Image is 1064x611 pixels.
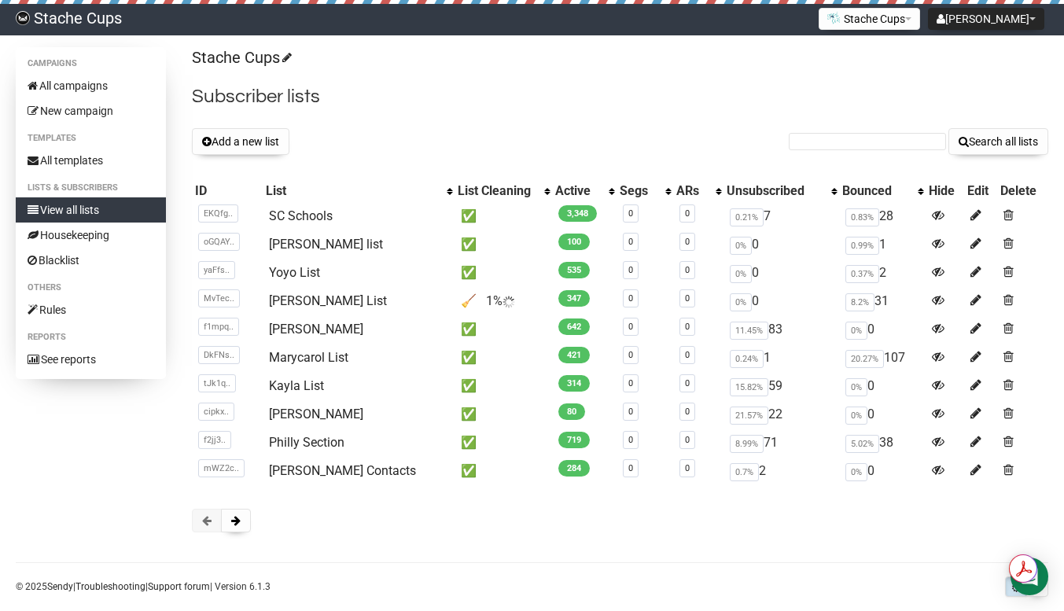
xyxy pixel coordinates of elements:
[555,183,602,199] div: Active
[685,322,690,332] a: 0
[455,259,552,287] td: ✅
[558,318,590,335] span: 642
[148,581,210,592] a: Support forum
[727,183,823,199] div: Unsubscribed
[503,296,515,308] img: loader.gif
[263,180,454,202] th: List: No sort applied, activate to apply an ascending sort
[819,8,920,30] button: Stache Cups
[16,73,166,98] a: All campaigns
[16,129,166,148] li: Templates
[198,289,240,307] span: MvTec..
[269,350,348,365] a: Marycarol List
[628,463,633,473] a: 0
[628,237,633,247] a: 0
[723,429,839,457] td: 71
[192,48,289,67] a: Stache Cups
[269,378,324,393] a: Kayla List
[16,297,166,322] a: Rules
[676,183,708,199] div: ARs
[269,265,320,280] a: Yoyo List
[685,237,690,247] a: 0
[455,202,552,230] td: ✅
[628,208,633,219] a: 0
[455,180,552,202] th: List Cleaning: No sort applied, activate to apply an ascending sort
[620,183,657,199] div: Segs
[685,208,690,219] a: 0
[16,179,166,197] li: Lists & subscribers
[269,463,416,478] a: [PERSON_NAME] Contacts
[192,128,289,155] button: Add a new list
[198,318,239,336] span: f1mpq..
[16,54,166,73] li: Campaigns
[685,265,690,275] a: 0
[198,233,240,251] span: oGQAY..
[455,287,552,315] td: 🧹 1%
[926,180,964,202] th: Hide: No sort applied, sorting is disabled
[558,347,590,363] span: 421
[730,350,764,368] span: 0.24%
[458,183,536,199] div: List Cleaning
[455,315,552,344] td: ✅
[269,407,363,421] a: [PERSON_NAME]
[845,293,874,311] span: 8.2%
[685,463,690,473] a: 0
[628,265,633,275] a: 0
[839,287,926,315] td: 31
[198,459,245,477] span: mWZ2c..
[455,230,552,259] td: ✅
[845,322,867,340] span: 0%
[842,183,910,199] div: Bounced
[845,435,879,453] span: 5.02%
[16,347,166,372] a: See reports
[685,435,690,445] a: 0
[628,350,633,360] a: 0
[552,180,617,202] th: Active: No sort applied, activate to apply an ascending sort
[558,432,590,448] span: 719
[266,183,438,199] div: List
[47,581,73,592] a: Sendy
[558,290,590,307] span: 347
[723,372,839,400] td: 59
[16,578,271,595] p: © 2025 | | | Version 6.1.3
[948,128,1048,155] button: Search all lists
[198,261,235,279] span: yaFfs..
[839,344,926,372] td: 107
[845,265,879,283] span: 0.37%
[16,328,166,347] li: Reports
[723,230,839,259] td: 0
[269,208,333,223] a: SC Schools
[617,180,673,202] th: Segs: No sort applied, activate to apply an ascending sort
[723,180,839,202] th: Unsubscribed: No sort applied, activate to apply an ascending sort
[839,457,926,485] td: 0
[685,293,690,304] a: 0
[628,407,633,417] a: 0
[839,429,926,457] td: 38
[845,407,867,425] span: 0%
[967,183,994,199] div: Edit
[845,237,879,255] span: 0.99%
[269,322,363,337] a: [PERSON_NAME]
[558,234,590,250] span: 100
[730,265,752,283] span: 0%
[198,431,231,449] span: f2jj3..
[723,287,839,315] td: 0
[839,202,926,230] td: 28
[929,183,961,199] div: Hide
[730,237,752,255] span: 0%
[673,180,723,202] th: ARs: No sort applied, activate to apply an ascending sort
[1000,183,1045,199] div: Delete
[455,429,552,457] td: ✅
[198,374,236,392] span: tJk1q..
[16,148,166,173] a: All templates
[845,378,867,396] span: 0%
[928,8,1044,30] button: [PERSON_NAME]
[839,400,926,429] td: 0
[730,407,768,425] span: 21.57%
[730,435,764,453] span: 8.99%
[455,344,552,372] td: ✅
[723,202,839,230] td: 7
[198,204,238,223] span: EKQfg..
[269,435,344,450] a: Philly Section
[269,293,387,308] a: [PERSON_NAME] List
[845,463,867,481] span: 0%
